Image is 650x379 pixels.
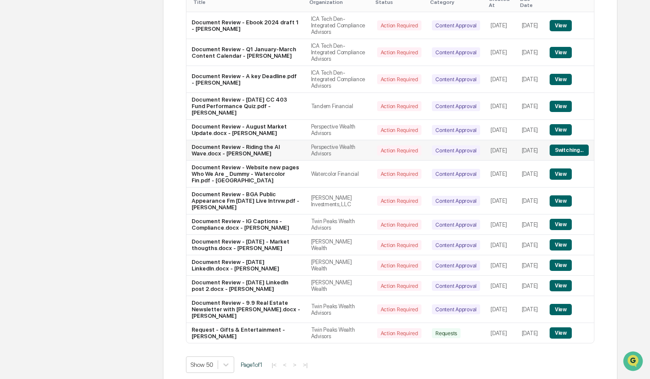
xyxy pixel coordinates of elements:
div: Content Approval [432,20,480,30]
div: Content Approval [432,304,480,314]
iframe: Open customer support [622,350,646,374]
button: View [550,280,572,291]
div: Content Approval [432,240,480,250]
td: [DATE] [485,161,516,188]
td: [DATE] [485,39,516,66]
div: Action Required [377,101,421,111]
button: Switching... [550,145,589,156]
td: Tandem Financial [306,93,372,120]
span: Preclearance [17,109,56,118]
button: View [550,239,572,250]
button: View [550,195,572,207]
td: Document Review - [DATE] - Market thougths.docx - [PERSON_NAME] [186,235,306,255]
p: How can we help? [9,18,158,32]
div: Action Required [377,20,421,30]
div: Content Approval [432,260,480,270]
td: [DATE] [517,255,544,276]
td: [DATE] [485,12,516,39]
td: [DATE] [517,120,544,140]
td: [DATE] [517,161,544,188]
div: Action Required [377,220,421,230]
div: Action Required [377,169,421,179]
td: ICA Tech Den-Integrated Compliance Advisors [306,12,372,39]
a: 🔎Data Lookup [5,122,58,138]
td: [DATE] [485,188,516,214]
button: View [550,20,572,31]
a: 🗄️Attestations [60,106,111,122]
td: Twin Peaks Wealth Advisors [306,323,372,343]
button: View [550,327,572,339]
td: ICA Tech Den-Integrated Compliance Advisors [306,66,372,93]
td: Twin Peaks Wealth Advisors [306,214,372,235]
td: Perspective Wealth Advisors [306,140,372,161]
span: Pylon [86,147,105,154]
div: Action Required [377,196,421,206]
td: Document Review - Ebook 2024 draft 1 - [PERSON_NAME] [186,12,306,39]
td: Document Review - Q1 January-March Content Calendar - [PERSON_NAME] [186,39,306,66]
div: Content Approval [432,101,480,111]
td: [DATE] [517,12,544,39]
td: [DATE] [517,188,544,214]
td: [DATE] [485,120,516,140]
div: Content Approval [432,281,480,291]
div: We're available if you need us! [30,75,110,82]
td: Document Review - [DATE] CC 403 Fund Performance Quiz.pdf - [PERSON_NAME] [186,93,306,120]
td: [DATE] [485,214,516,235]
div: Action Required [377,47,421,57]
div: Requests [432,328,461,338]
td: [DATE] [517,66,544,93]
button: >| [300,361,310,369]
div: Content Approval [432,145,480,155]
td: [DATE] [517,93,544,120]
button: View [550,260,572,271]
td: [DATE] [517,39,544,66]
td: [DATE] [517,323,544,343]
td: [DATE] [485,276,516,296]
td: Document Review - A key Deadline.pdf - [PERSON_NAME] [186,66,306,93]
td: [PERSON_NAME] Wealth [306,255,372,276]
div: Content Approval [432,125,480,135]
a: Powered byPylon [61,147,105,154]
div: 🖐️ [9,110,16,117]
div: 🗄️ [63,110,70,117]
td: Document Review - August Market Update.docx - [PERSON_NAME] [186,120,306,140]
a: 🖐️Preclearance [5,106,60,122]
div: Action Required [377,145,421,155]
td: Document Review - Riding the AI Wave.docx - [PERSON_NAME] [186,140,306,161]
div: Content Approval [432,196,480,206]
div: Content Approval [432,47,480,57]
button: View [550,219,572,230]
td: [DATE] [485,235,516,255]
td: Document Review - Website new pages Who We Are _ Dummy - Watercolor Fin.pdf - [GEOGRAPHIC_DATA] [186,161,306,188]
button: View [550,74,572,85]
td: [DATE] [485,323,516,343]
span: Data Lookup [17,126,55,135]
td: [PERSON_NAME] Investments, LLC [306,188,372,214]
td: [DATE] [517,214,544,235]
div: Content Approval [432,74,480,84]
td: [PERSON_NAME] Wealth [306,235,372,255]
td: [DATE] [485,66,516,93]
td: Document Review - IG Captions - Compliance.docx - [PERSON_NAME] [186,214,306,235]
td: [DATE] [485,296,516,323]
td: [DATE] [517,235,544,255]
button: > [290,361,299,369]
div: Content Approval [432,169,480,179]
img: 1746055101610-c473b297-6a78-478c-a979-82029cc54cd1 [9,66,24,82]
td: Document Review - BGA Public Appearance Fm [DATE] Live Intrvw.pdf - [PERSON_NAME] [186,188,306,214]
span: Page 1 of 1 [241,361,262,368]
td: Document Review - [DATE] LinkedIn.docx - [PERSON_NAME] [186,255,306,276]
td: Perspective Wealth Advisors [306,120,372,140]
td: [DATE] [485,93,516,120]
td: Document Review - 9.9 Real Estate Newsletter with [PERSON_NAME].docx - [PERSON_NAME] [186,296,306,323]
button: |< [269,361,279,369]
button: View [550,304,572,315]
td: [PERSON_NAME] Wealth [306,276,372,296]
button: View [550,168,572,180]
td: Watercolor Financial [306,161,372,188]
button: View [550,101,572,112]
div: Action Required [377,125,421,135]
td: ICA Tech Den-Integrated Compliance Advisors [306,39,372,66]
